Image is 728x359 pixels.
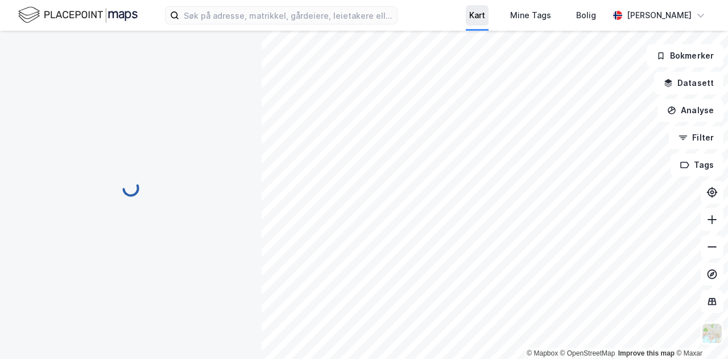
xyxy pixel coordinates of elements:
[618,349,675,357] a: Improve this map
[179,7,397,24] input: Søk på adresse, matrikkel, gårdeiere, leietakere eller personer
[560,349,615,357] a: OpenStreetMap
[654,72,723,94] button: Datasett
[576,9,596,22] div: Bolig
[669,126,723,149] button: Filter
[671,304,728,359] iframe: Chat Widget
[18,5,138,25] img: logo.f888ab2527a4732fd821a326f86c7f29.svg
[469,9,485,22] div: Kart
[647,44,723,67] button: Bokmerker
[657,99,723,122] button: Analyse
[527,349,558,357] a: Mapbox
[671,154,723,176] button: Tags
[122,179,140,197] img: spinner.a6d8c91a73a9ac5275cf975e30b51cfb.svg
[627,9,692,22] div: [PERSON_NAME]
[510,9,551,22] div: Mine Tags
